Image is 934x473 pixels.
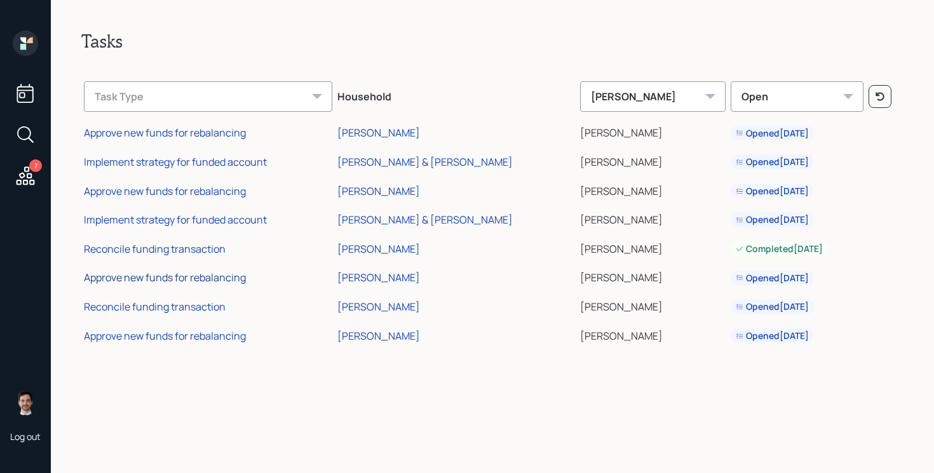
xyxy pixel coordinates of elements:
td: [PERSON_NAME] [578,319,728,349]
div: Log out [10,430,41,443]
div: Opened [DATE] [736,272,809,284]
div: [PERSON_NAME] [337,270,420,284]
div: Reconcile funding transaction [84,242,226,256]
div: Approve new funds for rebalancing [84,126,246,140]
h2: Tasks [81,30,904,52]
div: [PERSON_NAME] [580,81,726,112]
div: Open [731,81,863,112]
div: Opened [DATE] [736,213,809,226]
div: [PERSON_NAME] [337,242,420,256]
div: Opened [DATE] [736,300,809,313]
td: [PERSON_NAME] [578,232,728,262]
div: Approve new funds for rebalancing [84,329,246,343]
div: Reconcile funding transaction [84,300,226,314]
div: [PERSON_NAME] & [PERSON_NAME] [337,213,513,227]
div: Approve new funds for rebalancing [84,270,246,284]
div: Completed [DATE] [736,243,823,255]
div: Task Type [84,81,332,112]
div: [PERSON_NAME] & [PERSON_NAME] [337,155,513,169]
div: Opened [DATE] [736,185,809,197]
td: [PERSON_NAME] [578,117,728,146]
img: jonah-coleman-headshot.png [13,390,38,415]
div: Implement strategy for funded account [84,213,267,227]
div: [PERSON_NAME] [337,184,420,198]
td: [PERSON_NAME] [578,203,728,232]
td: [PERSON_NAME] [578,175,728,204]
div: Approve new funds for rebalancing [84,184,246,198]
td: [PERSON_NAME] [578,262,728,291]
div: Implement strategy for funded account [84,155,267,169]
td: [PERSON_NAME] [578,145,728,175]
div: Opened [DATE] [736,156,809,168]
div: 7 [29,159,42,172]
div: Opened [DATE] [736,330,809,342]
td: [PERSON_NAME] [578,290,728,319]
th: Household [335,72,578,117]
div: [PERSON_NAME] [337,300,420,314]
div: [PERSON_NAME] [337,126,420,140]
div: [PERSON_NAME] [337,329,420,343]
div: Opened [DATE] [736,127,809,140]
